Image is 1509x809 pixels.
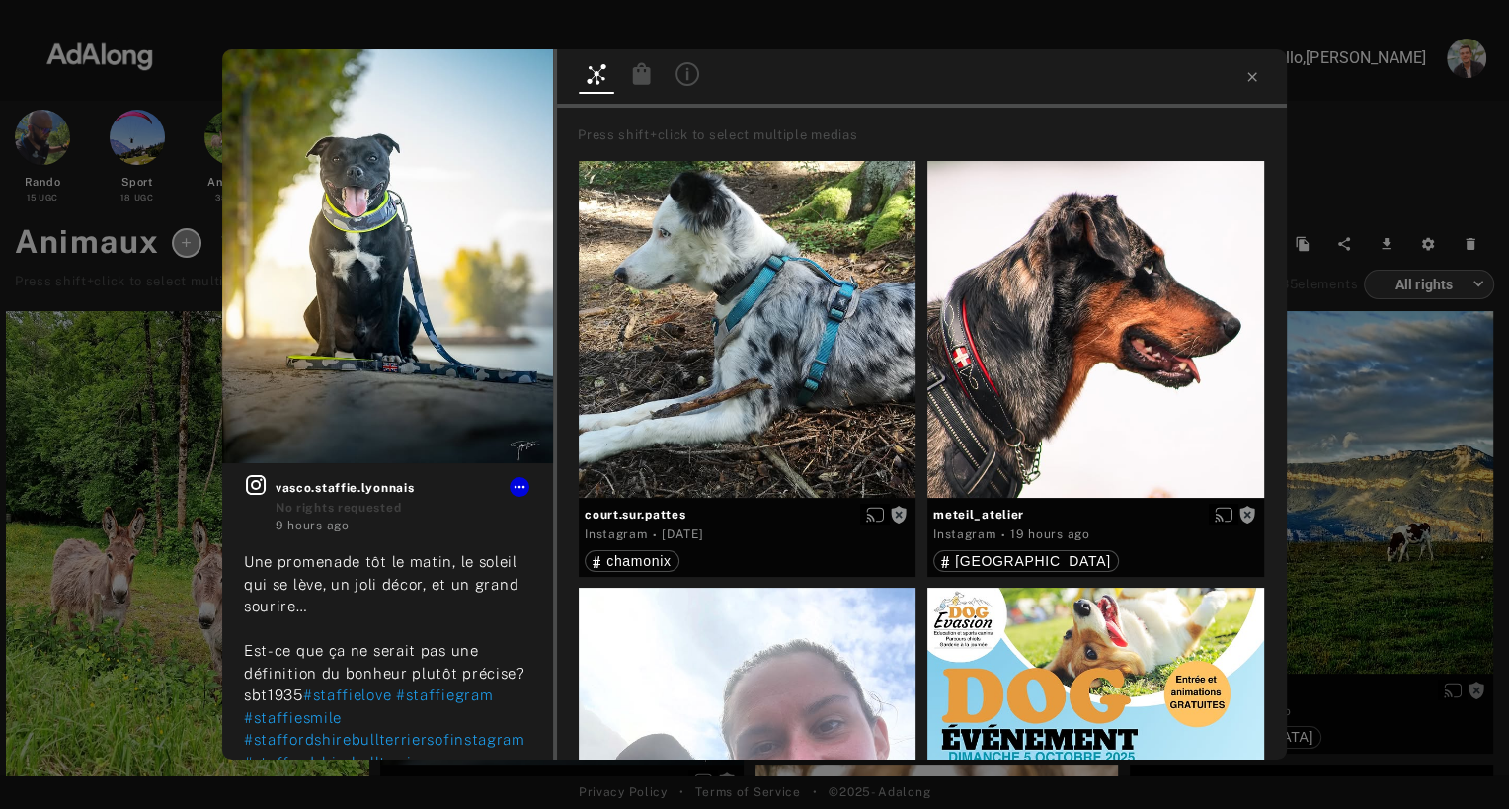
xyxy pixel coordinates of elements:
span: · [652,527,657,543]
span: #staffiesmile [244,709,342,726]
div: Instagram [585,526,647,543]
span: court.sur.pattes [585,506,910,524]
iframe: Chat Widget [1410,714,1509,809]
div: chamonix [593,554,672,568]
span: Une promenade tôt le matin, le soleil qui se lève, un joli décor, et un grand sourire… Est-ce que... [244,553,525,703]
span: [GEOGRAPHIC_DATA] [955,553,1111,569]
button: Enable diffusion on this media [1209,504,1238,525]
time: 2025-09-23T19:09:38.000Z [1010,527,1089,541]
div: Press shift+click to select multiple medias [578,125,1280,145]
span: Rights not requested [890,507,908,521]
span: #staffielove [303,687,391,703]
span: #staffordshirebullterrier [244,754,428,770]
div: savoie [941,554,1111,568]
span: · [1000,527,1005,543]
span: vasco.staffie.lyonnais [276,479,531,497]
time: 2025-09-24T05:26:02.000Z [276,519,350,532]
span: No rights requested [276,501,401,515]
button: Enable diffusion on this media [860,504,890,525]
span: #staffordshirebullterriersofinstagram [244,731,525,748]
time: 2025-09-22T10:01:09.000Z [662,527,703,541]
span: #staffiegram [396,687,493,703]
span: meteil_atelier [933,506,1258,524]
div: Instagram [933,526,995,543]
span: Rights not requested [1238,507,1256,521]
span: chamonix [606,553,672,569]
img: 552638153_17868121527452187_6533334924718429031_n.jpg [222,49,553,463]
